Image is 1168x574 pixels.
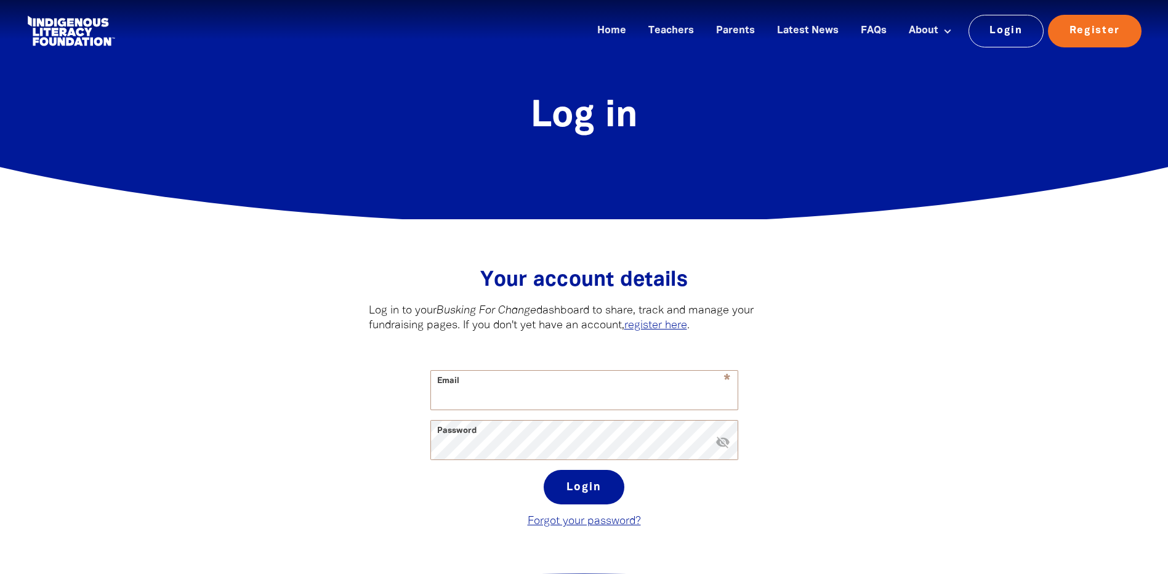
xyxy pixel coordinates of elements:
a: Latest News [770,21,846,41]
button: Login [544,470,624,504]
a: Forgot your password? [528,516,641,527]
span: Your account details [480,271,688,290]
a: Parents [709,21,762,41]
a: Login [969,15,1044,47]
a: Teachers [641,21,701,41]
i: Hide password [715,435,730,450]
a: FAQs [853,21,894,41]
button: visibility_off [715,435,730,451]
span: Log in [531,100,638,134]
a: Home [590,21,634,41]
em: Busking For Change [437,305,536,316]
a: Register [1048,15,1142,47]
p: Log in to your dashboard to share, track and manage your fundraising pages. If you don't yet have... [369,304,800,333]
a: About [901,21,959,41]
a: register here [624,320,687,331]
